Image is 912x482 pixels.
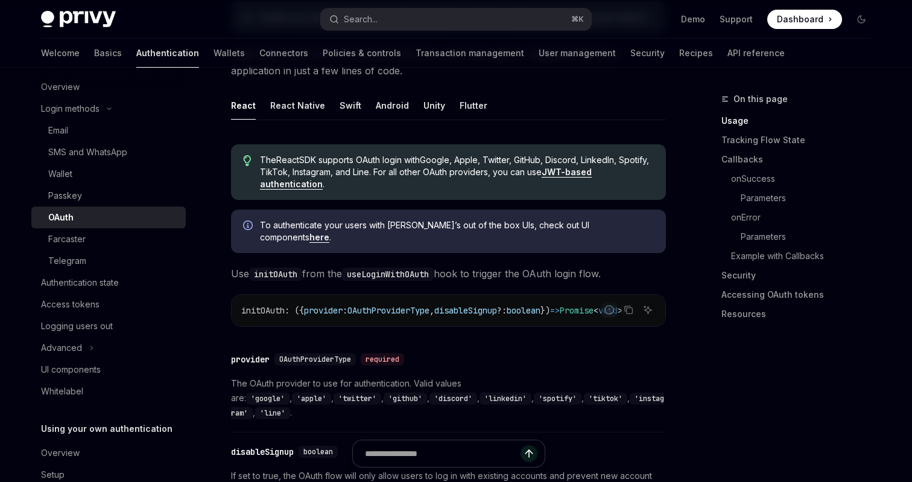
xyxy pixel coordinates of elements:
span: void [598,305,618,316]
button: Unity [423,91,445,120]
button: React [231,91,256,120]
div: UI components [41,362,101,377]
code: 'line' [255,407,290,419]
a: Telegram [31,250,186,272]
img: dark logo [41,11,116,28]
button: Swift [340,91,361,120]
span: > [618,305,622,316]
h5: Using your own authentication [41,422,173,436]
div: Telegram [48,254,86,268]
code: 'linkedin' [480,393,531,405]
a: Authentication [136,39,199,68]
button: Toggle Advanced section [31,337,186,359]
a: Parameters [721,227,881,246]
a: SMS and WhatsApp [31,141,186,163]
div: Wallet [48,167,72,181]
code: useLoginWithOAuth [342,268,434,281]
div: Whitelabel [41,384,83,399]
a: Email [31,120,186,141]
svg: Tip [243,155,252,166]
span: OAuthProviderType [347,305,429,316]
button: React Native [270,91,325,120]
span: initOAuth [241,305,285,316]
code: initOAuth [249,268,302,281]
div: Access tokens [41,297,100,312]
span: : [343,305,347,316]
span: The OAuth provider to use for authentication. Valid values are: , , , , , , , , , . [231,376,666,420]
span: ?: [497,305,507,316]
div: required [361,353,404,365]
a: UI components [31,359,186,381]
span: To authenticate your users with [PERSON_NAME]’s out of the box UIs, check out UI components . [260,219,654,243]
div: Advanced [41,341,82,355]
span: disableSignup [434,305,497,316]
span: OAuthProviderType [279,355,351,364]
a: Authentication state [31,272,186,294]
div: Farcaster [48,232,86,246]
a: Connectors [259,39,308,68]
a: here [309,232,329,243]
a: Whitelabel [31,381,186,402]
button: Send message [521,445,537,462]
a: Wallet [31,163,186,185]
button: Toggle dark mode [852,10,871,29]
div: Authentication state [41,275,119,290]
a: Security [721,266,881,285]
div: Search... [344,12,378,27]
code: 'google' [246,393,290,405]
code: 'spotify' [534,393,581,405]
input: Ask a question... [365,440,521,467]
a: onSuccess [721,169,881,188]
a: Example with Callbacks [721,246,881,266]
a: OAuth [31,207,186,228]
button: Open search [321,8,591,30]
a: Security [630,39,665,68]
span: Use from the hook to trigger the OAuth login flow. [231,265,666,282]
div: SMS and WhatsApp [48,145,127,159]
span: provider [304,305,343,316]
button: Copy the contents from the code block [621,302,636,318]
a: Basics [94,39,122,68]
a: Overview [31,442,186,464]
a: Overview [31,76,186,98]
a: Transaction management [416,39,524,68]
button: Ask AI [640,302,656,318]
span: Promise [560,305,594,316]
code: 'tiktok' [584,393,627,405]
a: Passkey [31,185,186,207]
button: Android [376,91,409,120]
span: : ({ [285,305,304,316]
div: Setup [41,468,65,482]
code: 'twitter' [334,393,381,405]
span: , [429,305,434,316]
a: API reference [727,39,785,68]
span: => [550,305,560,316]
span: ⌘ K [571,14,584,24]
code: 'apple' [292,393,331,405]
a: onError [721,208,881,227]
div: Overview [41,446,80,460]
div: Email [48,123,68,138]
div: Logging users out [41,319,113,333]
a: Resources [721,304,881,324]
a: Accessing OAuth tokens [721,285,881,304]
code: 'discord' [429,393,477,405]
a: Parameters [721,188,881,208]
button: Report incorrect code [601,302,617,318]
div: Login methods [41,101,100,116]
a: Welcome [41,39,80,68]
div: provider [231,353,270,365]
button: Toggle Login methods section [31,98,186,120]
span: }) [540,305,550,316]
span: Dashboard [777,13,823,25]
div: Overview [41,80,80,94]
button: Flutter [460,91,487,120]
a: Wallets [214,39,245,68]
div: Passkey [48,188,82,203]
a: Support [720,13,753,25]
a: Logging users out [31,315,186,337]
span: On this page [733,92,788,106]
svg: Info [243,220,255,233]
a: Tracking Flow State [721,130,881,150]
span: boolean [507,305,540,316]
